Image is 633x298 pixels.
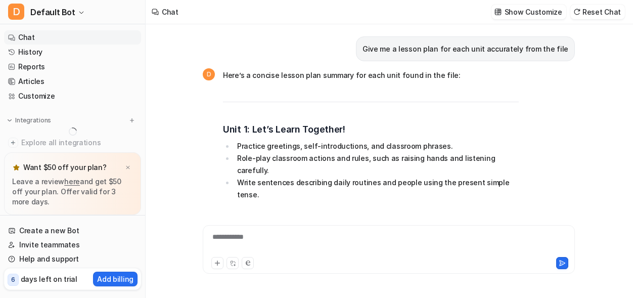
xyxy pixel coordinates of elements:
[234,140,519,152] li: Practice greetings, self-introductions, and classroom phrases.
[97,274,133,284] p: Add billing
[223,122,519,137] h3: Unit 1: Let’s Learn Together!
[491,5,566,19] button: Show Customize
[4,115,54,125] button: Integrations
[23,162,107,173] p: Want $50 off your plan?
[505,7,562,17] p: Show Customize
[4,45,141,59] a: History
[4,74,141,89] a: Articles
[4,252,141,266] a: Help and support
[8,4,24,20] span: D
[12,177,133,207] p: Leave a review and get $50 off your plan. Offer valid for 3 more days.
[8,138,18,148] img: explore all integrations
[363,43,568,55] p: Give me a lesson plan for each unit accurately from the file
[21,135,137,151] span: Explore all integrations
[64,177,80,186] a: here
[125,164,131,171] img: x
[203,68,215,80] span: D
[6,117,13,124] img: expand menu
[223,69,519,81] p: Here’s a concise lesson plan summary for each unit found in the file:
[4,60,141,74] a: Reports
[4,89,141,103] a: Customize
[93,272,138,286] button: Add billing
[11,275,15,284] p: 6
[234,177,519,201] li: Write sentences describing daily routines and people using the present simple tense.
[494,8,502,16] img: customize
[570,5,625,19] button: Reset Chat
[21,274,77,284] p: days left on trial
[128,117,135,124] img: menu_add.svg
[30,5,75,19] span: Default Bot
[162,7,178,17] div: Chat
[234,152,519,177] li: Role-play classroom actions and rules, such as raising hands and listening carefully.
[12,163,20,172] img: star
[4,30,141,45] a: Chat
[4,238,141,252] a: Invite teammates
[4,136,141,150] a: Explore all integrations
[573,8,580,16] img: reset
[15,116,51,124] p: Integrations
[4,224,141,238] a: Create a new Bot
